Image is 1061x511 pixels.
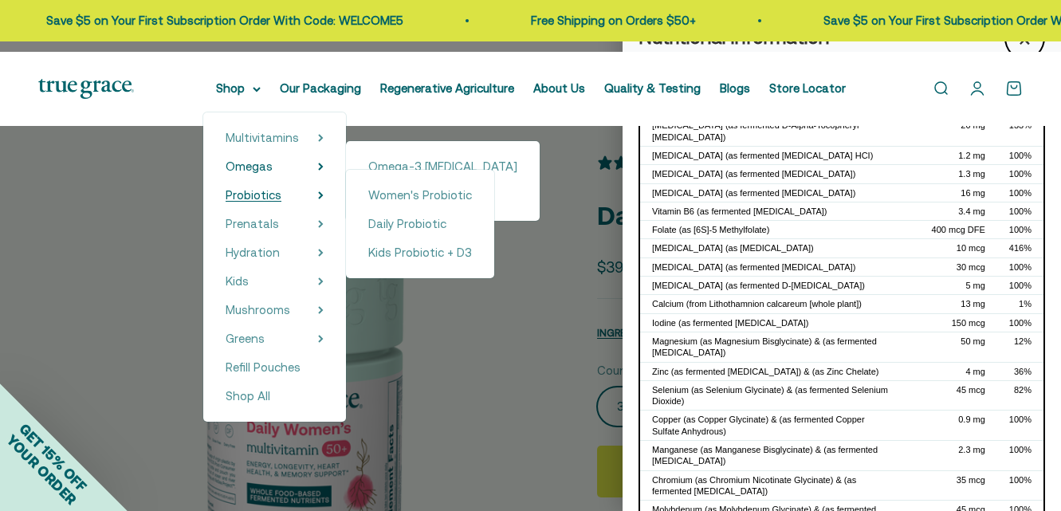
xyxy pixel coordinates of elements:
span: Probiotics [226,188,281,202]
span: Greens [226,332,265,345]
a: Probiotics [226,186,281,205]
a: Prenatals [226,214,279,234]
div: [MEDICAL_DATA] (as fermented [MEDICAL_DATA]) [652,187,894,199]
span: 400 mcg DFE [932,225,985,234]
span: GET 15% OFF [16,420,90,494]
span: 1.3 mg [958,169,985,179]
a: Regenerative Agriculture [380,81,514,95]
summary: Greens [226,329,324,348]
a: About Us [533,81,585,95]
td: 100% [997,411,1043,441]
span: 3.4 mg [958,206,985,216]
summary: Multivitamins [226,128,324,147]
a: Mushrooms [226,301,290,320]
td: 100% [997,146,1043,164]
span: Multivitamins [226,131,299,144]
div: [MEDICAL_DATA] (as [MEDICAL_DATA]) [652,242,894,254]
span: 5 mg [965,281,984,290]
span: 45 mcg [957,385,985,395]
div: Vitamin B6 (as fermented [MEDICAL_DATA]) [652,206,894,217]
span: 10 mcg [957,243,985,253]
div: Zinc (as fermented [MEDICAL_DATA]) & (as Zinc Chelate) [652,366,894,377]
div: [MEDICAL_DATA] (as fermented [MEDICAL_DATA]) [652,261,894,273]
div: [MEDICAL_DATA] (as fermented D-Alpha-Tocopheryl [MEDICAL_DATA]) [652,120,894,143]
span: Refill Pouches [226,360,301,374]
td: 100% [997,277,1043,295]
div: Calcium (from Lithothamnion calcareum [whole plant]) [652,298,894,309]
span: YOUR ORDER [3,431,80,508]
span: Daily Probiotic [368,217,446,230]
a: Free Shipping on Orders $50+ [518,14,683,27]
td: 100% [997,441,1043,471]
span: 13 mg [961,299,985,309]
span: Kids [226,274,249,288]
span: 0.9 mg [958,415,985,424]
span: 4 mg [965,367,984,376]
a: Shop All [226,387,324,406]
a: Kids Probiotic + D3 [368,243,472,262]
div: Selenium (as Selenium Glycinate) & (as fermented Selenium Dioxide) [652,384,894,407]
span: 50 mg [961,336,985,346]
div: [MEDICAL_DATA] (as fermented [MEDICAL_DATA]) [652,168,894,179]
div: [MEDICAL_DATA] (as fermented D-[MEDICAL_DATA]) [652,280,894,291]
summary: Shop [216,79,261,98]
a: Women's Probiotic [368,186,472,205]
a: Our Packaging [280,81,361,95]
a: Refill Pouches [226,358,324,377]
td: 12% [997,332,1043,362]
td: 100% [997,221,1043,239]
summary: Hydration [226,243,324,262]
td: 100% [997,183,1043,202]
summary: Kids [226,272,324,291]
span: 1.2 mg [958,151,985,160]
a: Omegas [226,157,273,176]
div: Manganese (as Manganese Bisglycinate) & (as fermented [MEDICAL_DATA]) [652,444,894,467]
a: Multivitamins [226,128,299,147]
span: Shop All [226,389,270,403]
a: Store Locator [769,81,846,95]
summary: Probiotics [226,186,324,205]
a: Kids [226,272,249,291]
div: Chromium (as Chromium Nicotinate Glycinate) & (as fermented [MEDICAL_DATA]) [652,474,894,497]
td: 100% [997,202,1043,220]
div: Folate (as [6S]-5 Methylfolate) [652,224,894,235]
a: Hydration [226,243,280,262]
td: 100% [997,257,1043,276]
span: 35 mcg [957,475,985,485]
div: Magnesium (as Magnesium Bisglycinate) & (as fermented [MEDICAL_DATA]) [652,336,894,359]
summary: Mushrooms [226,301,324,320]
span: Kids Probiotic + D3 [368,246,472,259]
span: 2.3 mg [958,445,985,454]
td: 100% [997,165,1043,183]
td: 100% [997,470,1043,501]
span: 30 mcg [957,262,985,272]
a: Daily Probiotic [368,214,472,234]
a: Greens [226,329,265,348]
span: 150 mcg [952,318,985,328]
summary: Prenatals [226,214,324,234]
td: 36% [997,362,1043,380]
div: [MEDICAL_DATA] (as fermented [MEDICAL_DATA] HCI) [652,150,894,161]
span: Prenatals [226,217,279,230]
span: Mushrooms [226,303,290,316]
span: Omegas [226,159,273,173]
span: Women's Probiotic [368,188,472,202]
div: Copper (as Copper Glycinate) & (as fermented Copper Sulfate Anhydrous) [652,414,894,437]
td: 1% [997,295,1043,313]
span: 16 mg [961,188,985,198]
a: Quality & Testing [604,81,701,95]
td: 133% [997,116,1043,147]
td: 100% [997,313,1043,332]
td: 416% [997,239,1043,257]
p: Save $5 on Your First Subscription Order With Code: WELCOME5 [33,11,391,30]
a: Blogs [720,81,750,95]
td: 82% [997,380,1043,411]
summary: Omegas [226,157,324,176]
span: Hydration [226,246,280,259]
div: Iodine (as fermented [MEDICAL_DATA]) [652,317,894,328]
